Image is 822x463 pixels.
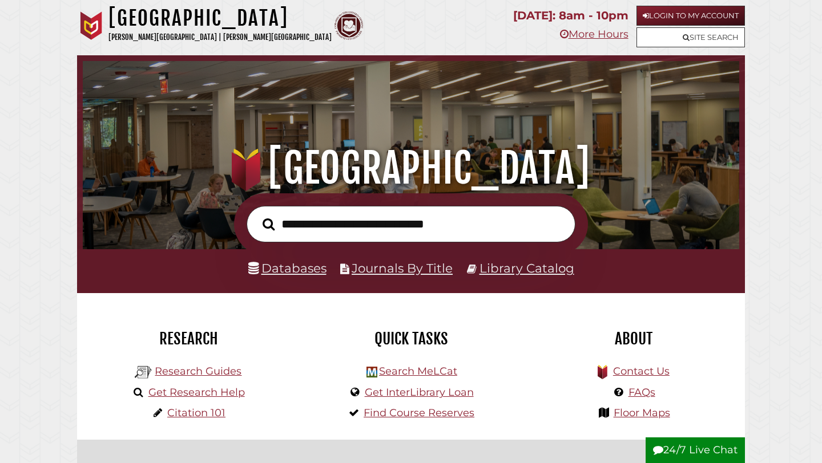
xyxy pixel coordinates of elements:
[86,329,291,348] h2: Research
[135,364,152,381] img: Hekman Library Logo
[257,215,280,234] button: Search
[613,365,670,377] a: Contact Us
[628,386,655,399] a: FAQs
[263,217,275,230] i: Search
[308,329,514,348] h2: Quick Tasks
[335,11,363,40] img: Calvin Theological Seminary
[365,386,474,399] a: Get InterLibrary Loan
[167,407,225,419] a: Citation 101
[479,261,574,275] a: Library Catalog
[352,261,453,275] a: Journals By Title
[155,365,241,377] a: Research Guides
[513,6,628,26] p: [DATE]: 8am - 10pm
[560,28,628,40] a: More Hours
[108,31,332,44] p: [PERSON_NAME][GEOGRAPHIC_DATA] | [PERSON_NAME][GEOGRAPHIC_DATA]
[148,386,245,399] a: Get Research Help
[108,6,332,31] h1: [GEOGRAPHIC_DATA]
[636,27,745,47] a: Site Search
[248,261,327,275] a: Databases
[366,367,377,377] img: Hekman Library Logo
[77,11,106,40] img: Calvin University
[364,407,474,419] a: Find Course Reserves
[531,329,736,348] h2: About
[636,6,745,26] a: Login to My Account
[95,143,727,193] h1: [GEOGRAPHIC_DATA]
[379,365,457,377] a: Search MeLCat
[614,407,670,419] a: Floor Maps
